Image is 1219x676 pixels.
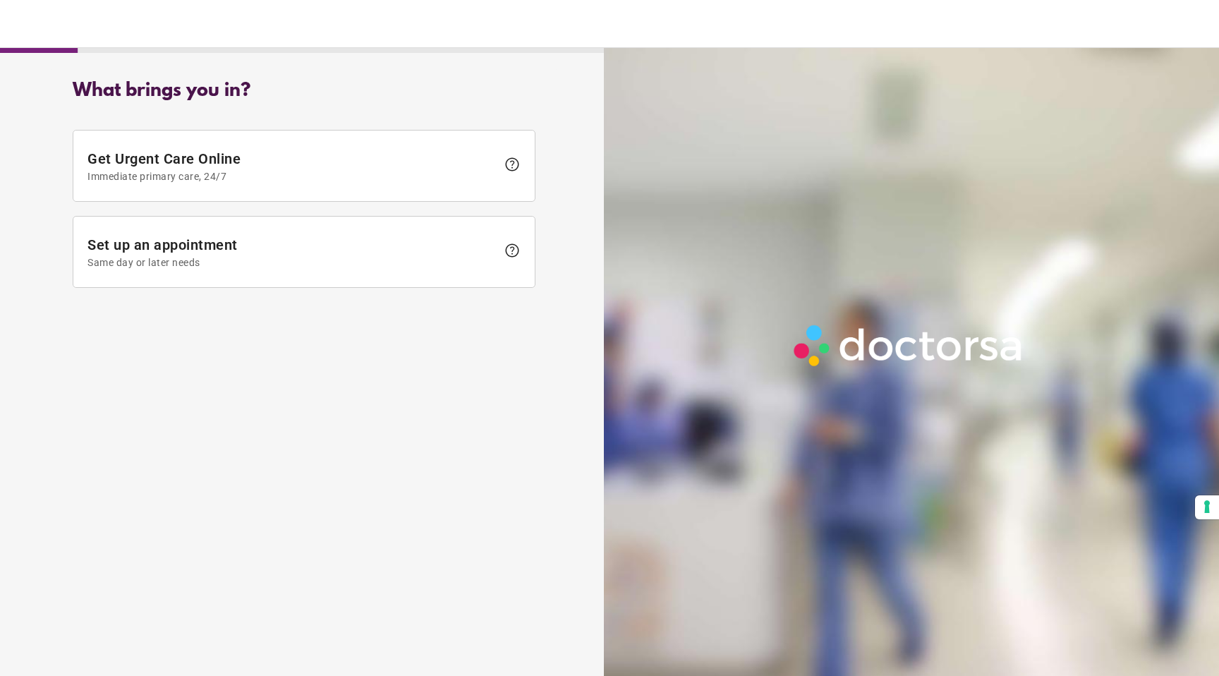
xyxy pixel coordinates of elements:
[87,150,497,182] span: Get Urgent Care Online
[73,80,535,102] div: What brings you in?
[87,257,497,268] span: Same day or later needs
[504,242,521,259] span: help
[1195,495,1219,519] button: Your consent preferences for tracking technologies
[504,156,521,173] span: help
[87,171,497,182] span: Immediate primary care, 24/7
[787,318,1031,373] img: Logo-Doctorsa-trans-White-partial-flat.png
[87,236,497,268] span: Set up an appointment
